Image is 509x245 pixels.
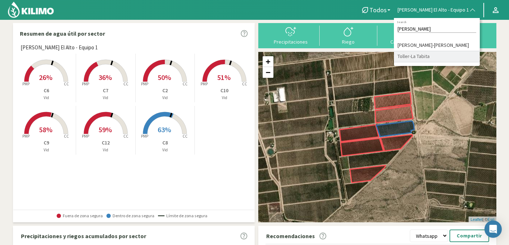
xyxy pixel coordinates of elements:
tspan: CC [64,81,69,86]
p: C12 [76,139,135,147]
p: Precipitaciones y riegos acumulados por sector [21,232,146,240]
p: C7 [76,87,135,94]
p: Resumen de agua útil por sector [20,29,105,38]
button: Carga mensual [377,26,435,45]
tspan: PMP [22,81,30,86]
span: [PERSON_NAME] El Alto - Equipo 1 [398,6,469,14]
p: C6 [17,87,76,94]
p: Recomendaciones [266,232,315,240]
span: 36% [98,73,112,82]
p: Vid [136,147,195,153]
span: 51% [217,73,231,82]
span: [PERSON_NAME] El Alto - Equipo 1 [21,44,98,52]
p: Vid [195,95,254,101]
p: Vid [76,95,135,101]
a: Esri [488,217,495,222]
tspan: CC [64,134,69,139]
button: [PERSON_NAME] El Alto - Equipo 1 [394,2,480,18]
span: Límite de zona segura [158,213,207,218]
tspan: CC [183,134,188,139]
p: C8 [136,139,195,147]
a: Zoom in [263,56,273,67]
span: Dentro de zona segura [106,213,154,218]
span: 58% [39,125,52,134]
span: 59% [98,125,112,134]
p: Compartir [457,232,482,240]
p: Vid [17,147,76,153]
div: Carga mensual [379,39,433,44]
button: Precipitaciones [262,26,320,45]
button: Compartir [449,230,489,242]
li: [PERSON_NAME]-[PERSON_NAME] [394,40,480,51]
img: Kilimo [7,1,54,18]
p: Vid [17,95,76,101]
li: Toller-La Tabita [394,51,480,62]
span: Fuera de zona segura [57,213,103,218]
span: 50% [158,73,171,82]
tspan: CC [123,81,128,86]
tspan: CC [242,81,247,86]
tspan: CC [123,134,128,139]
span: Todos [369,6,387,14]
tspan: PMP [22,134,30,139]
tspan: PMP [201,81,208,86]
div: Open Intercom Messenger [484,220,502,238]
div: | © [469,217,496,223]
div: Precipitaciones [264,39,317,44]
tspan: PMP [82,134,89,139]
a: Zoom out [263,67,273,78]
p: Vid [136,95,195,101]
div: Riego [322,39,375,44]
a: Leaflet [470,217,482,222]
tspan: PMP [141,134,148,139]
p: C2 [136,87,195,94]
p: C9 [17,139,76,147]
tspan: PMP [141,81,148,86]
span: 26% [39,73,52,82]
tspan: CC [183,81,188,86]
p: C10 [195,87,254,94]
button: Riego [320,26,377,45]
p: Vid [76,147,135,153]
span: 63% [158,125,171,134]
tspan: PMP [82,81,89,86]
